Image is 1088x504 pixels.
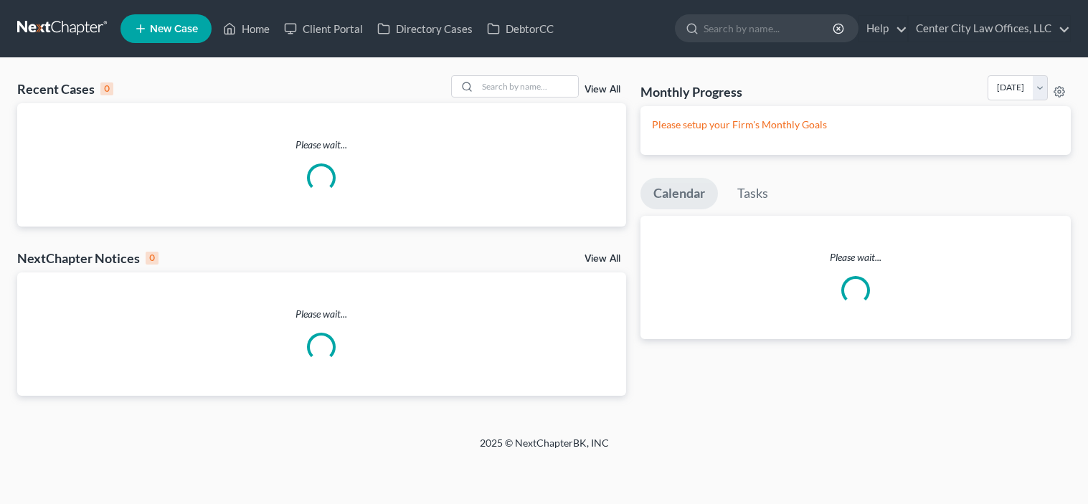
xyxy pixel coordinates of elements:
[859,16,907,42] a: Help
[478,76,578,97] input: Search by name...
[17,80,113,98] div: Recent Cases
[146,252,159,265] div: 0
[17,249,159,267] div: NextChapter Notices
[17,138,626,152] p: Please wait...
[370,16,480,42] a: Directory Cases
[136,436,953,462] div: 2025 © NextChapterBK, INC
[216,16,277,42] a: Home
[640,178,718,209] a: Calendar
[480,16,561,42] a: DebtorCC
[704,15,835,42] input: Search by name...
[585,85,620,95] a: View All
[100,82,113,95] div: 0
[640,83,742,100] h3: Monthly Progress
[652,118,1059,132] p: Please setup your Firm's Monthly Goals
[17,307,626,321] p: Please wait...
[909,16,1070,42] a: Center City Law Offices, LLC
[150,24,198,34] span: New Case
[724,178,781,209] a: Tasks
[277,16,370,42] a: Client Portal
[585,254,620,264] a: View All
[640,250,1071,265] p: Please wait...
